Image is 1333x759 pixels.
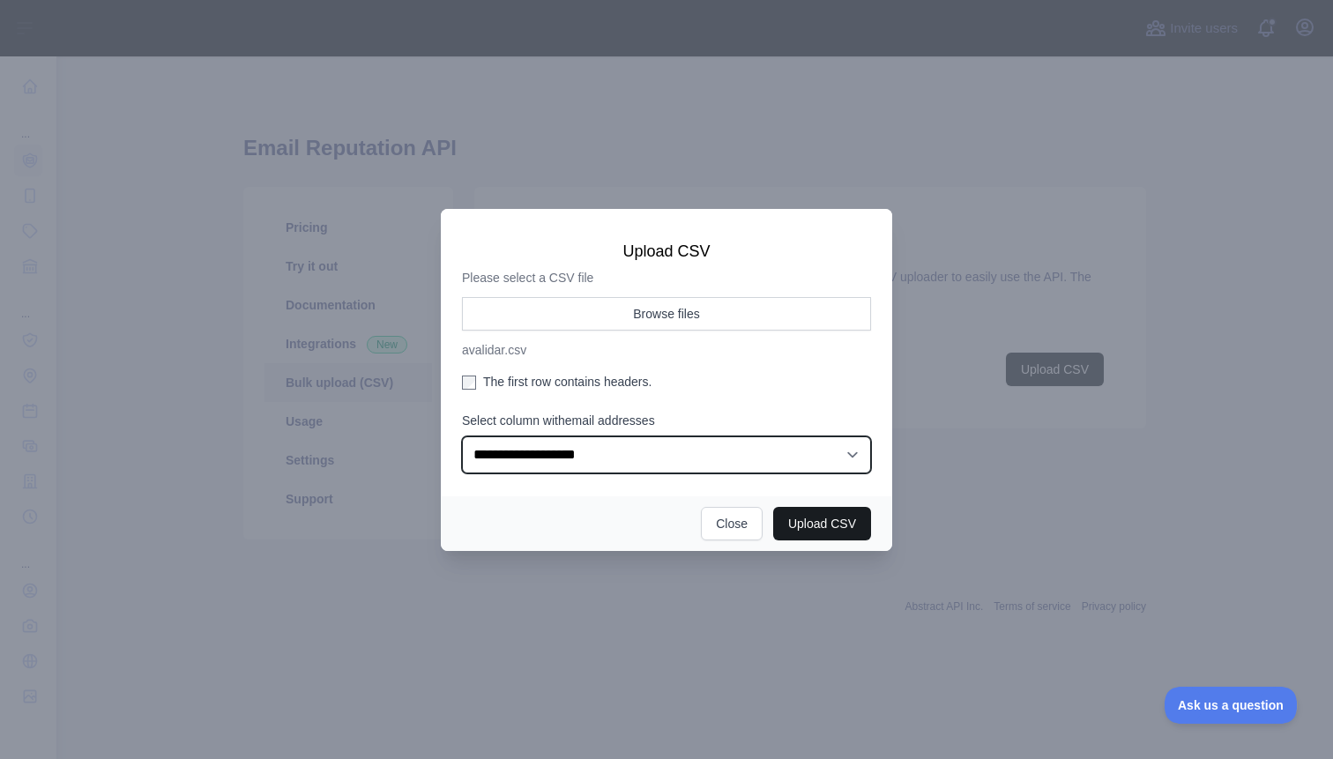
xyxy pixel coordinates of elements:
[462,297,871,331] button: Browse files
[462,412,871,429] label: Select column with email addresses
[462,269,871,286] p: Please select a CSV file
[773,507,871,540] button: Upload CSV
[462,341,871,359] p: avalidar.csv
[462,376,476,390] input: The first row contains headers.
[701,507,763,540] button: Close
[1165,687,1298,724] iframe: Toggle Customer Support
[462,373,871,391] label: The first row contains headers.
[462,241,871,262] h3: Upload CSV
